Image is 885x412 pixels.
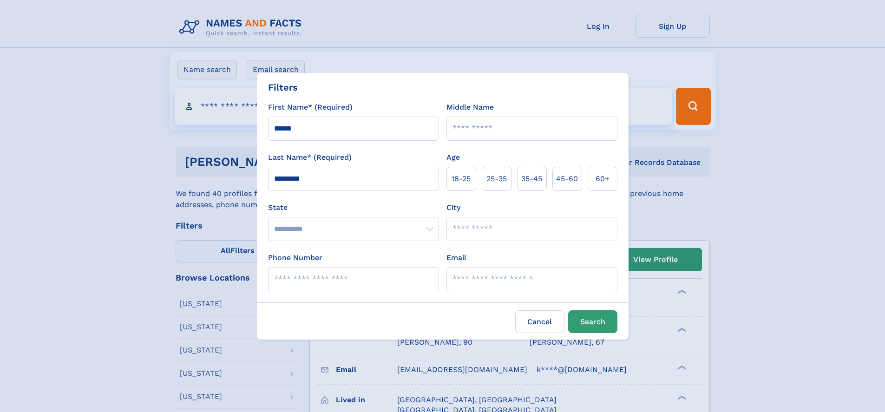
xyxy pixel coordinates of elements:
label: First Name* (Required) [268,102,353,113]
label: Age [446,152,460,163]
label: Email [446,252,466,263]
label: Phone Number [268,252,322,263]
span: 45‑60 [556,173,578,184]
span: 60+ [596,173,610,184]
label: Last Name* (Required) [268,152,352,163]
div: Filters [268,80,298,94]
label: Cancel [515,310,564,333]
button: Search [568,310,617,333]
span: 35‑45 [521,173,542,184]
label: City [446,202,460,213]
span: 25‑35 [486,173,507,184]
span: 18‑25 [452,173,471,184]
label: State [268,202,439,213]
label: Middle Name [446,102,494,113]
